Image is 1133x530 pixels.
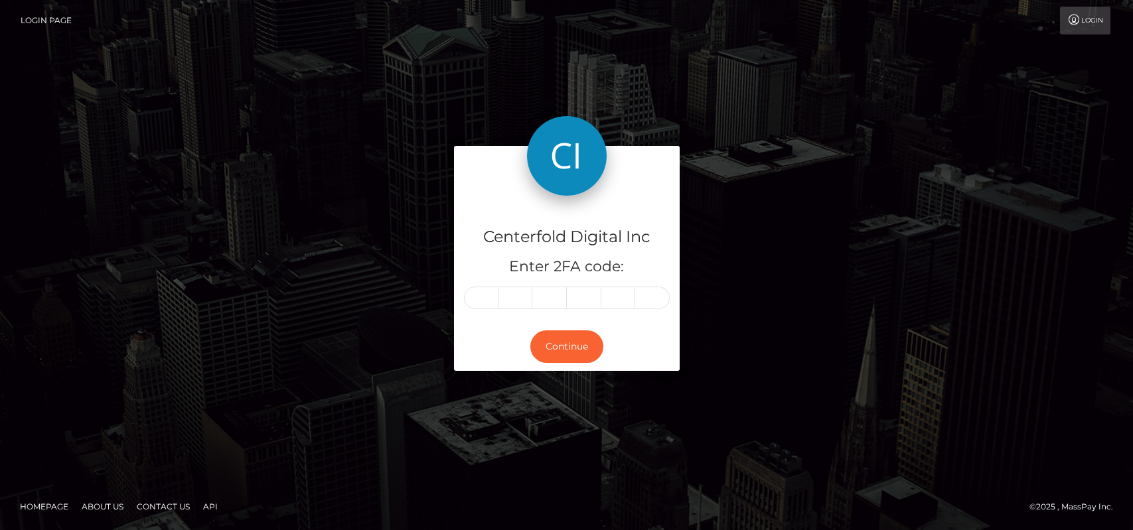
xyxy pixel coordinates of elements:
[21,7,72,34] a: Login Page
[1029,499,1123,514] div: © 2025 , MassPay Inc.
[131,496,195,517] a: Contact Us
[464,226,670,249] h4: Centerfold Digital Inc
[76,496,129,517] a: About Us
[1060,7,1110,34] a: Login
[530,330,603,363] button: Continue
[527,116,607,196] img: Centerfold Digital Inc
[198,496,223,517] a: API
[15,496,74,517] a: Homepage
[464,257,670,277] h5: Enter 2FA code:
